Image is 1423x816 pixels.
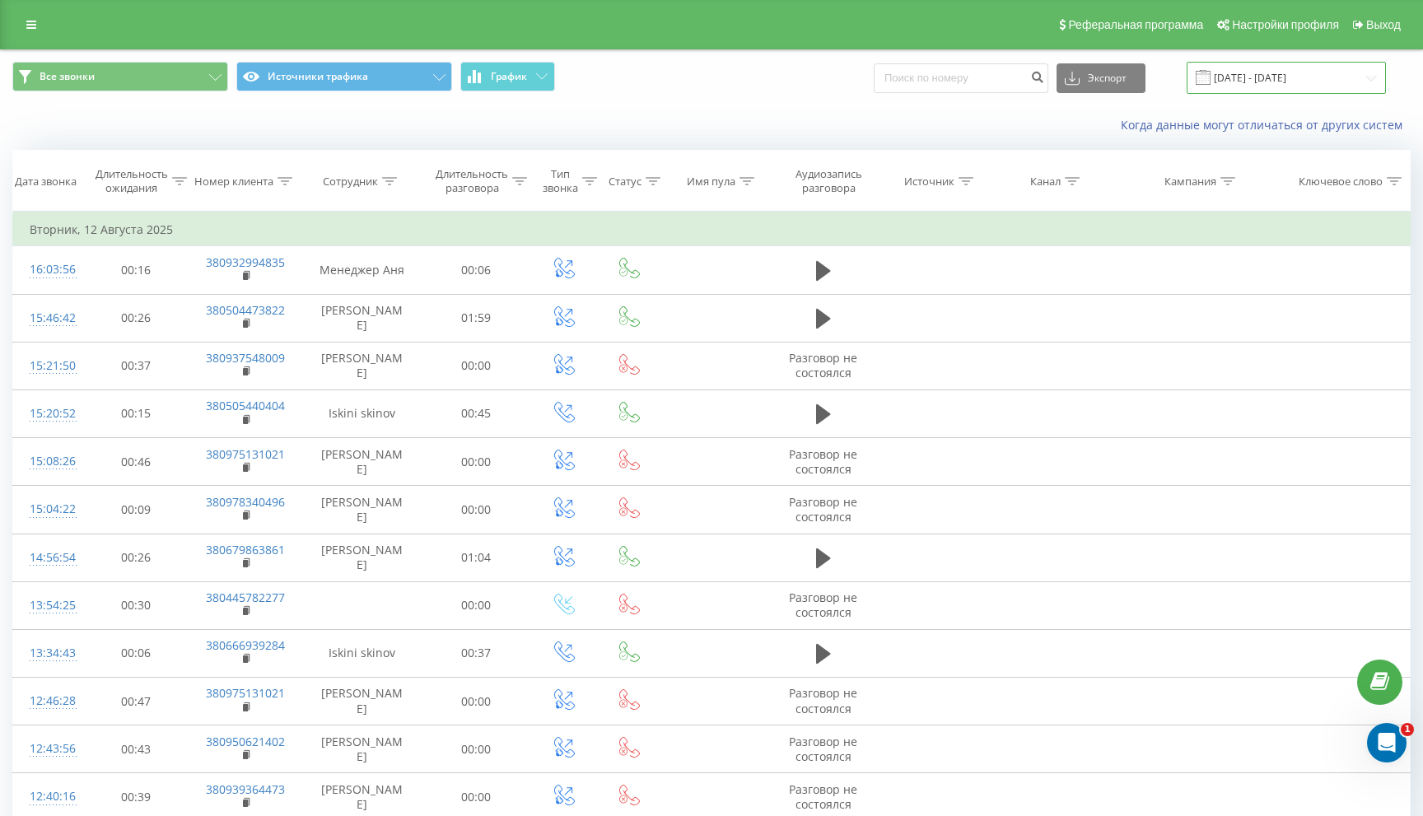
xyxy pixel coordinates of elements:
[30,542,65,574] div: 14:56:54
[301,678,422,725] td: [PERSON_NAME]
[1068,18,1203,31] span: Реферальная программа
[236,62,452,91] button: Источники трафика
[30,254,65,286] div: 16:03:56
[206,254,285,270] a: 380932994835
[1121,117,1411,133] a: Когда данные могут отличаться от других систем
[874,63,1048,93] input: Поиск по номеру
[301,534,422,581] td: [PERSON_NAME]
[301,342,422,389] td: [PERSON_NAME]
[422,678,530,725] td: 00:00
[422,581,530,629] td: 00:00
[206,350,285,366] a: 380937548009
[82,389,189,437] td: 00:15
[30,637,65,669] div: 13:34:43
[301,438,422,486] td: [PERSON_NAME]
[786,167,871,195] div: Аудиозапись разговора
[30,445,65,478] div: 15:08:26
[422,486,530,534] td: 00:00
[422,725,530,773] td: 00:00
[422,438,530,486] td: 00:00
[422,534,530,581] td: 01:04
[82,438,189,486] td: 00:46
[904,175,954,189] div: Источник
[206,302,285,318] a: 380504473822
[30,493,65,525] div: 15:04:22
[301,725,422,773] td: [PERSON_NAME]
[82,678,189,725] td: 00:47
[789,350,857,380] span: Разговор не состоялся
[82,246,189,294] td: 00:16
[30,685,65,717] div: 12:46:28
[30,350,65,382] div: 15:21:50
[789,590,857,620] span: Разговор не состоялся
[96,167,168,195] div: Длительность ожидания
[789,734,857,764] span: Разговор не состоялся
[323,175,378,189] div: Сотрудник
[422,246,530,294] td: 00:06
[543,167,578,195] div: Тип звонка
[301,389,422,437] td: Iskini skinov
[206,637,285,653] a: 380666939284
[194,175,273,189] div: Номер клиента
[82,342,189,389] td: 00:37
[82,486,189,534] td: 00:09
[1401,723,1414,736] span: 1
[12,62,228,91] button: Все звонки
[491,71,527,82] span: График
[82,581,189,629] td: 00:30
[687,175,735,189] div: Имя пула
[15,175,77,189] div: Дата звонка
[82,629,189,677] td: 00:06
[30,590,65,622] div: 13:54:25
[206,590,285,605] a: 380445782277
[1232,18,1339,31] span: Настройки профиля
[30,733,65,765] div: 12:43:56
[422,294,530,342] td: 01:59
[206,446,285,462] a: 380975131021
[206,494,285,510] a: 380978340496
[82,534,189,581] td: 00:26
[1057,63,1145,93] button: Экспорт
[301,246,422,294] td: Менеджер Аня
[422,629,530,677] td: 00:37
[436,167,508,195] div: Длительность разговора
[1164,175,1216,189] div: Кампания
[206,781,285,797] a: 380939364473
[1299,175,1383,189] div: Ключевое слово
[1367,723,1407,762] iframe: Intercom live chat
[609,175,642,189] div: Статус
[206,542,285,557] a: 380679863861
[789,685,857,716] span: Разговор не состоялся
[82,294,189,342] td: 00:26
[1030,175,1061,189] div: Канал
[40,70,95,83] span: Все звонки
[301,486,422,534] td: [PERSON_NAME]
[460,62,555,91] button: График
[1366,18,1401,31] span: Выход
[206,398,285,413] a: 380505440404
[206,734,285,749] a: 380950621402
[422,389,530,437] td: 00:45
[789,781,857,812] span: Разговор не состоялся
[206,685,285,701] a: 380975131021
[789,494,857,525] span: Разговор не состоялся
[789,446,857,477] span: Разговор не состоялся
[82,725,189,773] td: 00:43
[30,398,65,430] div: 15:20:52
[301,294,422,342] td: [PERSON_NAME]
[30,302,65,334] div: 15:46:42
[30,781,65,813] div: 12:40:16
[301,629,422,677] td: Iskini skinov
[422,342,530,389] td: 00:00
[13,213,1411,246] td: Вторник, 12 Августа 2025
